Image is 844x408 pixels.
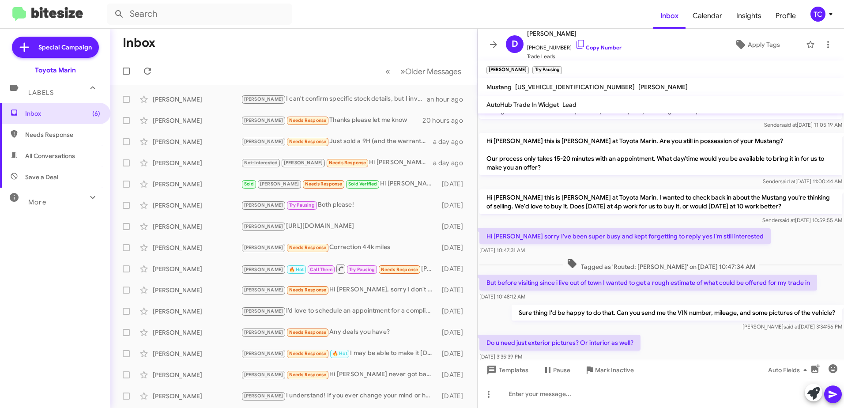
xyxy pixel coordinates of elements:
span: Call Them [310,267,333,272]
span: [PERSON_NAME] [638,83,688,91]
span: [PHONE_NUMBER] [527,39,622,52]
span: Try Pausing [349,267,375,272]
span: Needs Response [329,160,366,166]
span: Needs Response [289,139,327,144]
button: Apply Tags [712,37,802,53]
span: [PERSON_NAME] [244,223,283,229]
div: Toyota Marin [35,66,76,75]
button: Auto Fields [761,362,818,378]
span: Needs Response [289,287,327,293]
div: [PERSON_NAME] [153,201,241,210]
div: [PERSON_NAME] [153,159,241,167]
div: [DATE] [438,201,470,210]
span: Templates [485,362,528,378]
span: [PERSON_NAME] [244,139,283,144]
p: Hi [PERSON_NAME] sorry I've been super busy and kept forgetting to reply yes I'm still interested [479,228,771,244]
span: Try Pausing [289,202,315,208]
div: [DATE] [438,307,470,316]
div: Hi [PERSON_NAME] never got back to me [241,370,438,380]
span: [PERSON_NAME] [284,160,323,166]
p: Hi [PERSON_NAME] this is [PERSON_NAME] at Toyota Marin. Are you still in possession of your Musta... [479,133,842,175]
span: [PERSON_NAME] [244,245,283,250]
span: Needs Response [289,351,327,356]
a: Profile [769,3,803,29]
div: I can't confirm specific stock details, but I invite you to visit [GEOGRAPHIC_DATA] to explore th... [241,94,427,104]
span: [PERSON_NAME] [244,329,283,335]
div: I may be able to make it [DATE] [241,348,438,359]
div: [PERSON_NAME] [153,180,241,189]
span: [PERSON_NAME] [244,96,283,102]
a: Copy Number [575,44,622,51]
div: [PERSON_NAME] [153,116,241,125]
nav: Page navigation example [381,62,467,80]
div: [PERSON_NAME] [153,243,241,252]
button: Templates [478,362,535,378]
span: said at [781,121,797,128]
span: Needs Response [289,117,327,123]
span: Pause [553,362,570,378]
div: [PERSON_NAME] [153,392,241,400]
input: Search [107,4,292,25]
span: Apply Tags [748,37,780,53]
div: [DATE] [438,328,470,337]
span: Inbox [25,109,100,118]
div: [DATE] [438,243,470,252]
span: [PERSON_NAME] [244,351,283,356]
a: Inbox [653,3,686,29]
span: Needs Response [25,130,100,139]
div: TC [810,7,825,22]
span: D [512,37,518,51]
div: Both please! [241,200,438,210]
button: TC [803,7,834,22]
p: Do u need just exterior pictures? Or interior as well? [479,335,641,351]
a: Insights [729,3,769,29]
div: [PERSON_NAME] [153,328,241,337]
button: Mark Inactive [577,362,641,378]
div: [DATE] [438,349,470,358]
span: Sold Verified [348,181,377,187]
span: Lead [562,101,576,109]
span: Save a Deal [25,173,58,181]
span: Auto Fields [768,362,810,378]
span: said at [780,217,795,223]
p: But before visiting since i live out of town I wanted to get a rough estimate of what could be of... [479,275,817,291]
div: [PERSON_NAME] [153,222,241,231]
div: [PERSON_NAME]. [PERSON_NAME] picked up the car. Thank you for honoring your offer including getti... [241,263,438,274]
div: [PERSON_NAME] [153,370,241,379]
button: Next [395,62,467,80]
span: Sold [244,181,254,187]
span: Trade Leads [527,52,622,61]
span: Labels [28,89,54,97]
div: [PERSON_NAME] [153,137,241,146]
div: Hi [PERSON_NAME], I connected with [PERSON_NAME] and put down a deposit for the RAV4 Woodland. Is... [241,179,438,189]
span: 🔥 Hot [289,267,304,272]
span: » [400,66,405,77]
a: Special Campaign [12,37,99,58]
div: [PERSON_NAME] [153,95,241,104]
div: Thanks please let me know [241,115,422,125]
div: [DATE] [438,222,470,231]
div: [PERSON_NAME] [153,264,241,273]
span: (6) [92,109,100,118]
span: Mustang [486,83,512,91]
div: Hi [PERSON_NAME] can play fall ball w my squad if he wants-- 2pm at strawberry [241,158,433,168]
span: All Conversations [25,151,75,160]
div: [URL][DOMAIN_NAME] [241,221,438,231]
span: [DATE] 10:47:31 AM [479,247,525,253]
span: [PERSON_NAME] [244,202,283,208]
div: [PERSON_NAME] [153,349,241,358]
span: Needs Response [289,245,327,250]
div: 20 hours ago [422,116,470,125]
div: an hour ago [427,95,470,104]
a: Calendar [686,3,729,29]
p: Hi [PERSON_NAME] this is [PERSON_NAME] at Toyota Marin. I wanted to check back in about the Musta... [479,189,842,214]
span: [PERSON_NAME] [DATE] 3:34:56 PM [742,323,842,330]
div: [DATE] [438,392,470,400]
span: « [385,66,390,77]
span: More [28,198,46,206]
span: Needs Response [381,267,418,272]
span: Sender [DATE] 11:00:44 AM [763,178,842,185]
